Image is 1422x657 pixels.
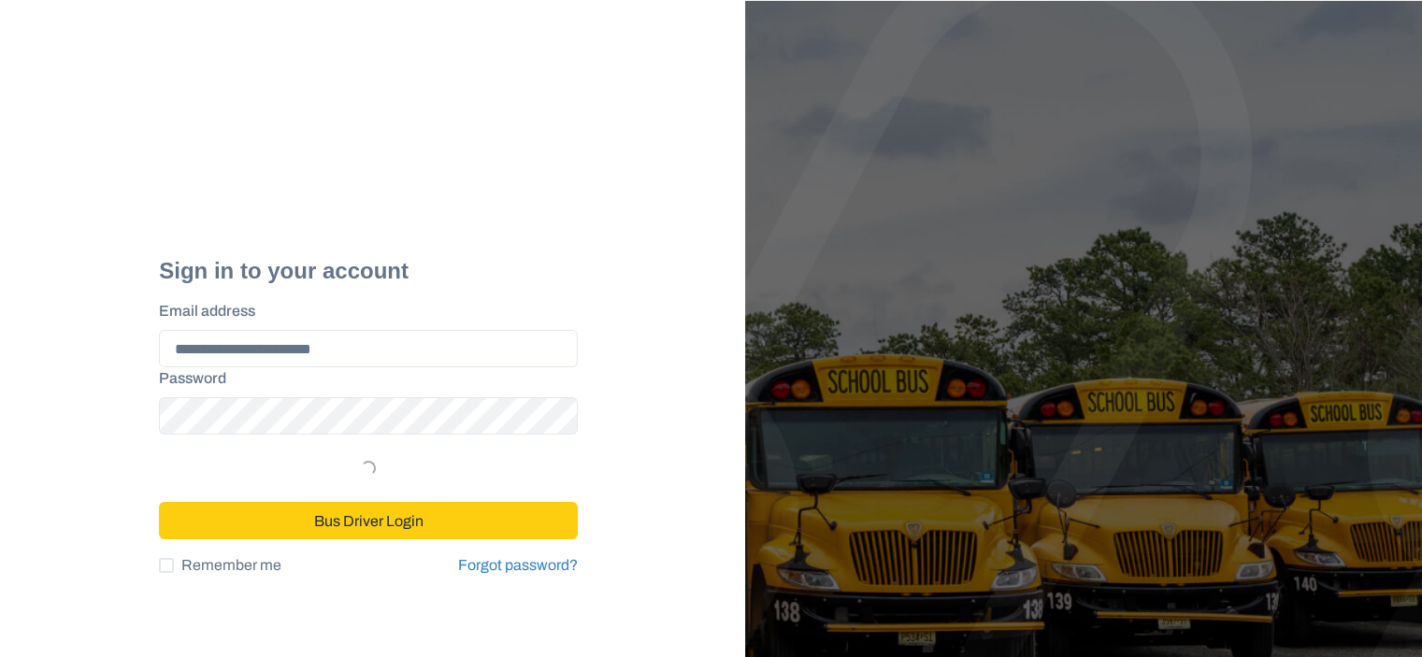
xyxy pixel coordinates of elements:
a: Forgot password? [458,557,578,573]
span: Remember me [181,554,281,577]
button: Bus Driver Login [159,502,578,539]
a: Bus Driver Login [159,504,578,520]
label: Password [159,367,567,390]
a: Forgot password? [458,554,578,577]
label: Email address [159,300,567,322]
h2: Sign in to your account [159,258,578,285]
